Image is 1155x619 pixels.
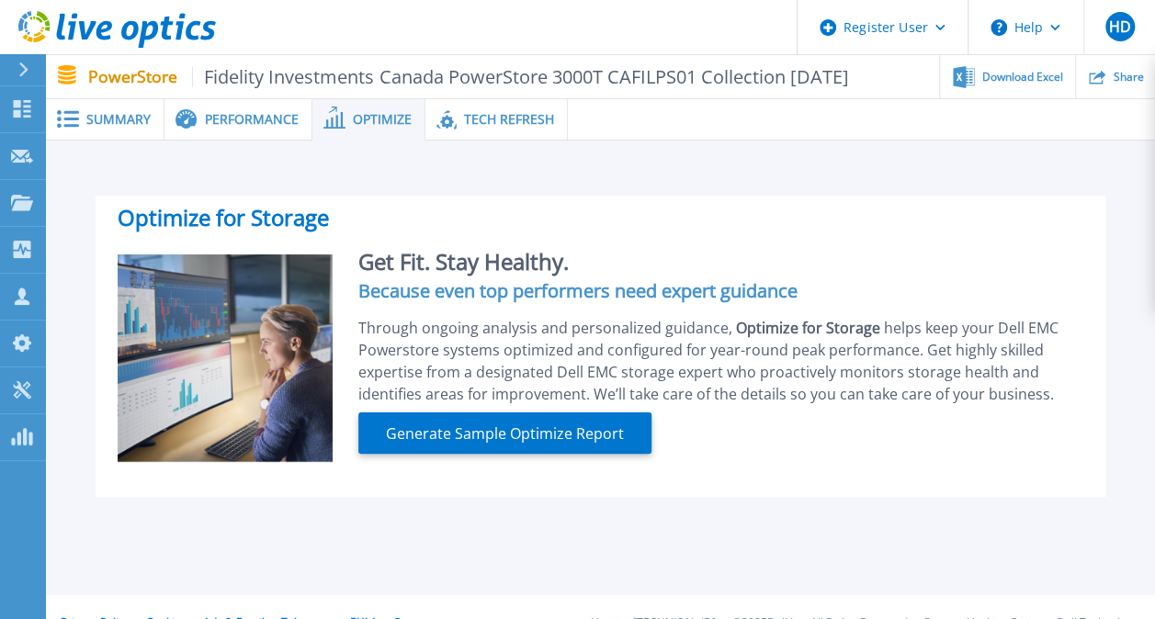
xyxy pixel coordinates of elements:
button: Generate Sample Optimize Report [358,412,651,454]
h4: Because even top performers need expert guidance [358,284,1083,298]
span: Tech Refresh [464,113,554,126]
span: Download Excel [982,72,1063,83]
span: Generate Sample Optimize Report [379,422,631,445]
span: Optimize [353,113,412,126]
h2: Get Fit. Stay Healthy. [358,254,1083,269]
span: Performance [205,113,299,126]
span: Fidelity Investments Canada PowerStore 3000T CAFILPS01 Collection [DATE] [192,66,849,87]
span: HD [1108,19,1130,34]
p: PowerStore [88,66,849,87]
span: Share [1113,72,1143,83]
div: Through ongoing analysis and personalized guidance, helps keep your Dell EMC Powerstore systems o... [358,317,1083,405]
span: Summary [86,113,151,126]
span: Optimize for Storage [736,318,884,338]
h2: Optimize for Storage [118,210,1083,232]
img: Optimize Promo [118,254,333,464]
